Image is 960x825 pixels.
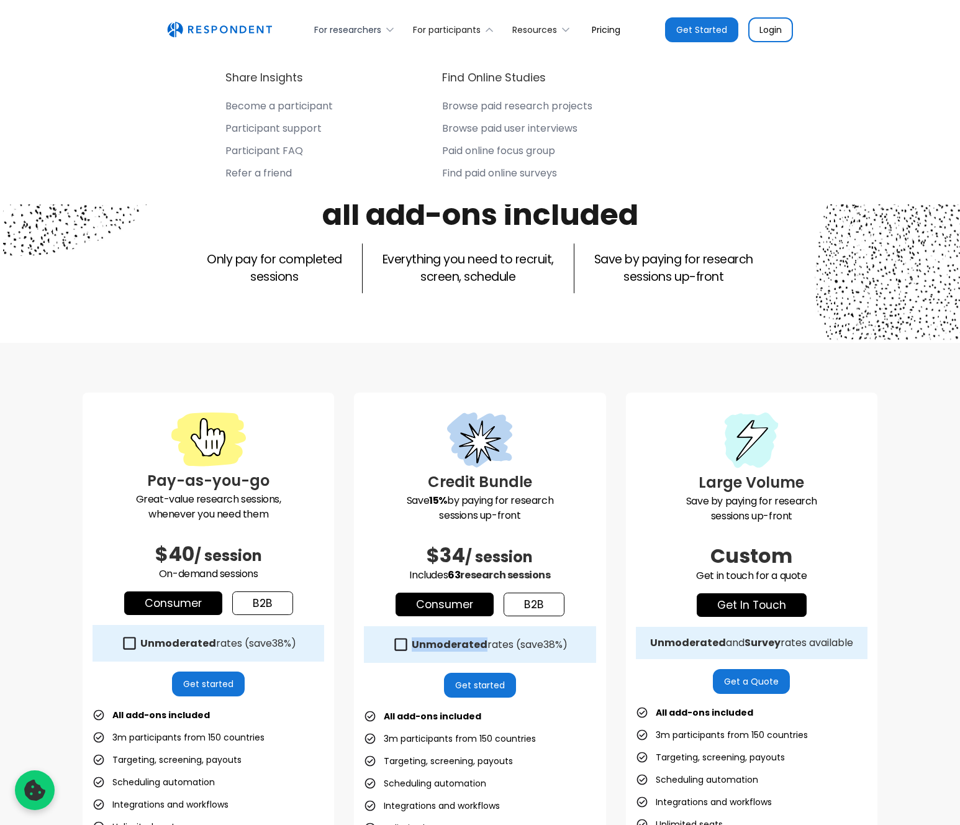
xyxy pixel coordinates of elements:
[225,145,333,162] a: Participant FAQ
[465,547,533,567] span: / session
[448,568,460,582] span: 63
[636,749,785,766] li: Targeting, screening, payouts
[112,709,210,721] strong: All add-ons included
[656,706,753,719] strong: All add-ons included
[167,22,272,38] img: Untitled UI logotext
[172,672,245,696] a: Get started
[636,472,867,494] h3: Large Volume
[93,492,324,522] p: Great-value research sessions, whenever you need them
[225,167,292,180] div: Refer a friend
[364,471,595,493] h3: Credit Bundle
[364,568,595,583] p: Includes
[384,710,481,722] strong: All add-ons included
[745,636,781,650] strong: Survey
[225,145,303,157] div: Participant FAQ
[93,796,229,813] li: Integrations and workflows
[442,70,546,85] h4: Find Online Studies
[314,24,381,36] div: For researchers
[93,773,215,791] li: Scheduling automation
[93,567,324,581] p: On-demand sessions
[543,637,563,652] span: 38%
[93,751,242,768] li: Targeting, screening, payouts
[413,24,481,36] div: For participants
[650,636,726,650] strong: Unmoderated
[412,637,487,652] strong: Unmoderated
[505,15,582,44] div: Resources
[412,639,568,651] div: rates (save )
[225,122,322,135] div: Participant support
[460,568,550,582] span: research sessions
[272,636,291,650] span: 38%
[636,771,758,788] li: Scheduling automation
[427,541,465,569] span: $34
[512,24,557,36] div: Resources
[713,669,790,694] a: Get a Quote
[124,591,222,615] a: Consumer
[225,167,333,185] a: Refer a friend
[697,593,807,617] a: get in touch
[383,251,554,286] p: Everything you need to recruit, screen, schedule
[406,15,505,44] div: For participants
[665,17,738,42] a: Get Started
[225,70,303,85] h4: Share Insights
[155,540,194,568] span: $40
[710,542,792,570] span: Custom
[444,673,517,698] a: Get started
[225,122,333,140] a: Participant support
[636,494,867,524] p: Save by paying for research sessions up-front
[442,145,592,162] a: Paid online focus group
[442,122,577,135] div: Browse paid user interviews
[364,775,486,792] li: Scheduling automation
[748,17,793,42] a: Login
[582,15,630,44] a: Pricing
[636,568,867,583] p: Get in touch for a quote
[636,793,772,811] li: Integrations and workflows
[207,251,342,286] p: Only pay for completed sessions
[93,470,324,492] h3: Pay-as-you-go
[636,726,808,744] li: 3m participants from 150 countries
[442,167,557,180] div: Find paid online surveys
[225,100,333,117] a: Become a participant
[442,145,555,157] div: Paid online focus group
[364,752,513,770] li: Targeting, screening, payouts
[364,797,500,814] li: Integrations and workflows
[442,122,592,140] a: Browse paid user interviews
[364,493,595,523] p: Save by paying for research sessions up-front
[225,100,333,112] div: Become a participant
[442,100,592,117] a: Browse paid research projects
[93,729,265,746] li: 3m participants from 150 countries
[429,493,447,508] strong: 15%
[650,637,853,649] div: and rates available
[307,15,406,44] div: For researchers
[396,593,494,616] a: Consumer
[364,730,536,747] li: 3m participants from 150 countries
[594,251,753,286] p: Save by paying for research sessions up-front
[140,636,216,650] strong: Unmoderated
[442,167,592,185] a: Find paid online surveys
[232,591,293,615] a: b2b
[167,22,272,38] a: home
[140,637,296,650] div: rates (save )
[194,545,262,566] span: / session
[504,593,564,616] a: b2b
[442,100,592,112] div: Browse paid research projects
